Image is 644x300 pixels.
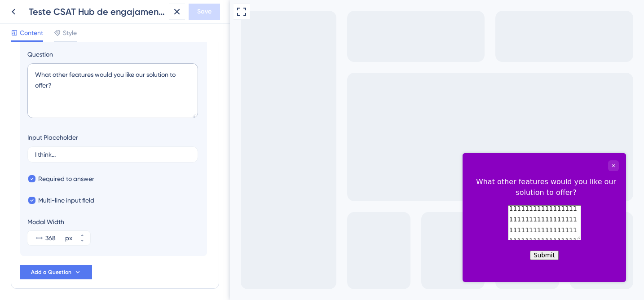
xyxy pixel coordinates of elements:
div: Teste CSAT Hub de engajamento [29,5,165,18]
label: Question [27,49,200,60]
span: Required to answer [38,173,94,184]
div: Modal Width [27,216,90,227]
div: Input Placeholder [27,132,78,143]
span: Content [20,27,43,38]
span: Style [63,27,77,38]
span: Add a Question [31,269,71,276]
button: px [74,231,90,238]
input: px [45,233,63,243]
button: Save [189,4,220,20]
span: Save [197,6,212,17]
button: px [74,238,90,245]
div: px [65,233,72,243]
span: Multi-line input field [38,195,94,206]
iframe: UserGuiding Survey [233,153,396,282]
button: Add a Question [20,265,92,279]
textarea: What other features would you like our solution to offer? [27,63,198,118]
input: Type a placeholder [35,151,190,158]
